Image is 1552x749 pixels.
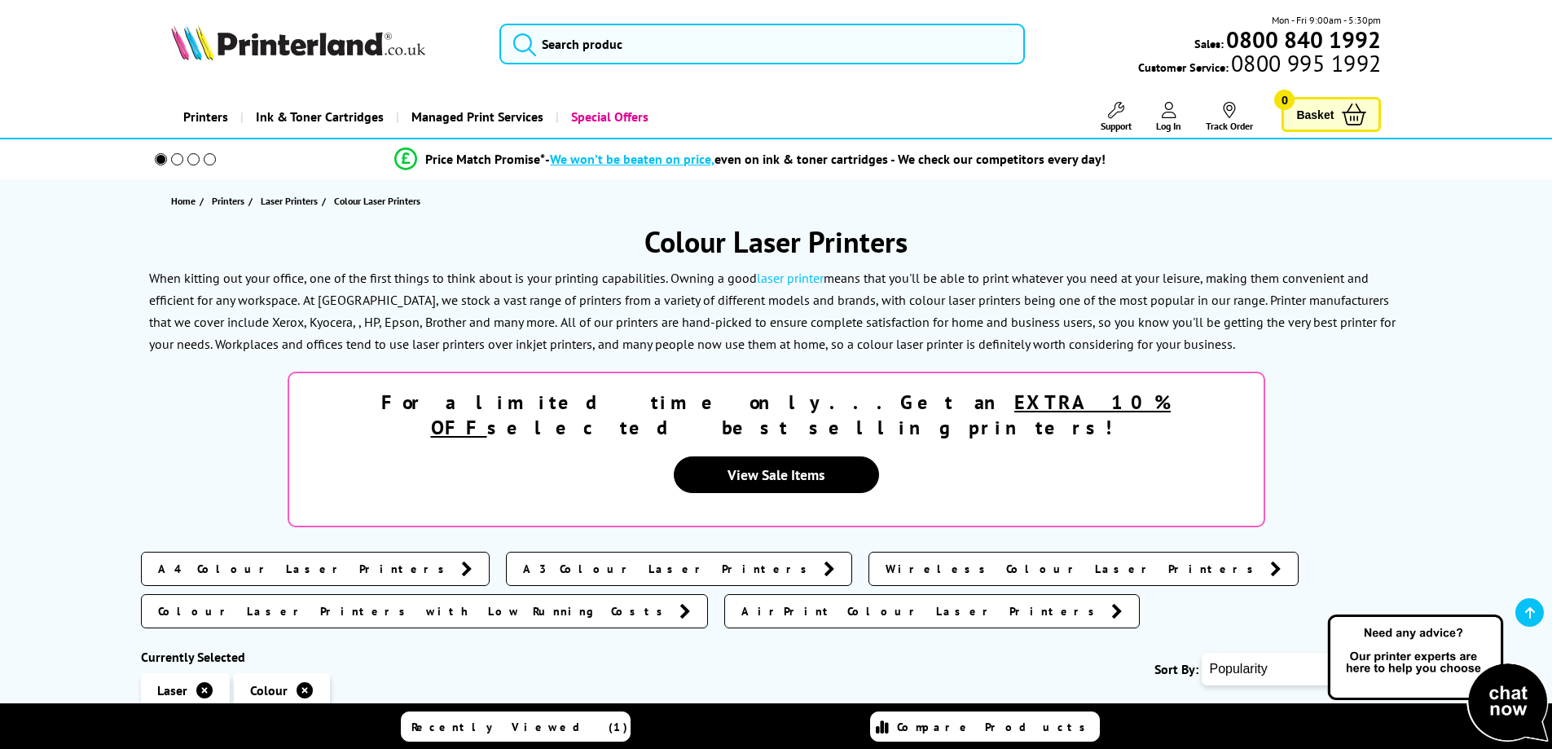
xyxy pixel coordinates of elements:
span: Sort By: [1154,661,1198,677]
a: Printerland Logo [171,24,480,64]
a: Printers [212,192,248,209]
span: A4 Colour Laser Printers [158,561,453,577]
span: 0800 995 1992 [1229,55,1381,71]
a: View Sale Items [674,456,879,493]
span: Colour Laser Printers [334,195,420,207]
p: At [GEOGRAPHIC_DATA], we stock a vast range of printers from a variety of different models and br... [149,292,1389,330]
div: Currently Selected [141,649,408,665]
a: Wireless Colour Laser Printers [868,552,1299,586]
span: 0 [1274,90,1295,110]
a: Recently Viewed (1) [401,712,631,742]
span: Mon - Fri 9:00am - 5:30pm [1272,12,1381,28]
a: A3 Colour Laser Printers [506,552,852,586]
h1: Colour Laser Printers [141,222,1412,261]
span: Support [1101,120,1132,132]
a: Support [1101,102,1132,132]
span: Colour Laser Printers with Low Running Costs [158,603,671,619]
a: 0800 840 1992 [1224,32,1381,47]
span: Customer Service: [1138,55,1381,75]
img: Printerland Logo [171,24,425,60]
span: Printers [212,192,244,209]
p: When kitting out your office, one of the first things to think about is your printing capabilitie... [149,270,1369,308]
span: Log In [1156,120,1181,132]
span: Colour [250,682,288,698]
a: Log In [1156,102,1181,132]
span: Ink & Toner Cartridges [256,96,384,138]
a: Laser Printers [261,192,322,209]
span: Wireless Colour Laser Printers [886,561,1262,577]
span: Laser [157,682,187,698]
a: Ink & Toner Cartridges [240,96,396,138]
span: Compare Products [897,720,1094,734]
a: Home [171,192,200,209]
a: Managed Print Services [396,96,556,138]
span: Recently Viewed (1) [411,720,628,734]
a: laser printer [757,270,824,286]
a: Basket 0 [1282,97,1381,132]
u: EXTRA 10% OFF [431,390,1172,440]
span: Price Match Promise* [425,151,545,167]
a: Printers [171,96,240,138]
span: Laser Printers [261,192,318,209]
li: modal_Promise [133,145,1369,174]
img: Open Live Chat window [1324,612,1552,746]
input: Search produc [499,24,1025,64]
a: Special Offers [556,96,661,138]
span: We won’t be beaten on price, [550,151,714,167]
span: Sales: [1194,36,1224,51]
a: Colour Laser Printers with Low Running Costs [141,594,708,628]
a: Compare Products [870,712,1100,742]
div: - even on ink & toner cartridges - We check our competitors every day! [545,151,1106,167]
a: Track Order [1206,102,1253,132]
p: All of our printers are hand-picked to ensure complete satisfaction for home and business users, ... [149,314,1396,352]
a: A4 Colour Laser Printers [141,552,490,586]
b: 0800 840 1992 [1226,24,1381,55]
strong: For a limited time only...Get an selected best selling printers! [381,390,1171,440]
span: Basket [1296,104,1334,126]
span: A3 Colour Laser Printers [523,561,816,577]
a: AirPrint Colour Laser Printers [724,594,1140,628]
span: AirPrint Colour Laser Printers [741,603,1103,619]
